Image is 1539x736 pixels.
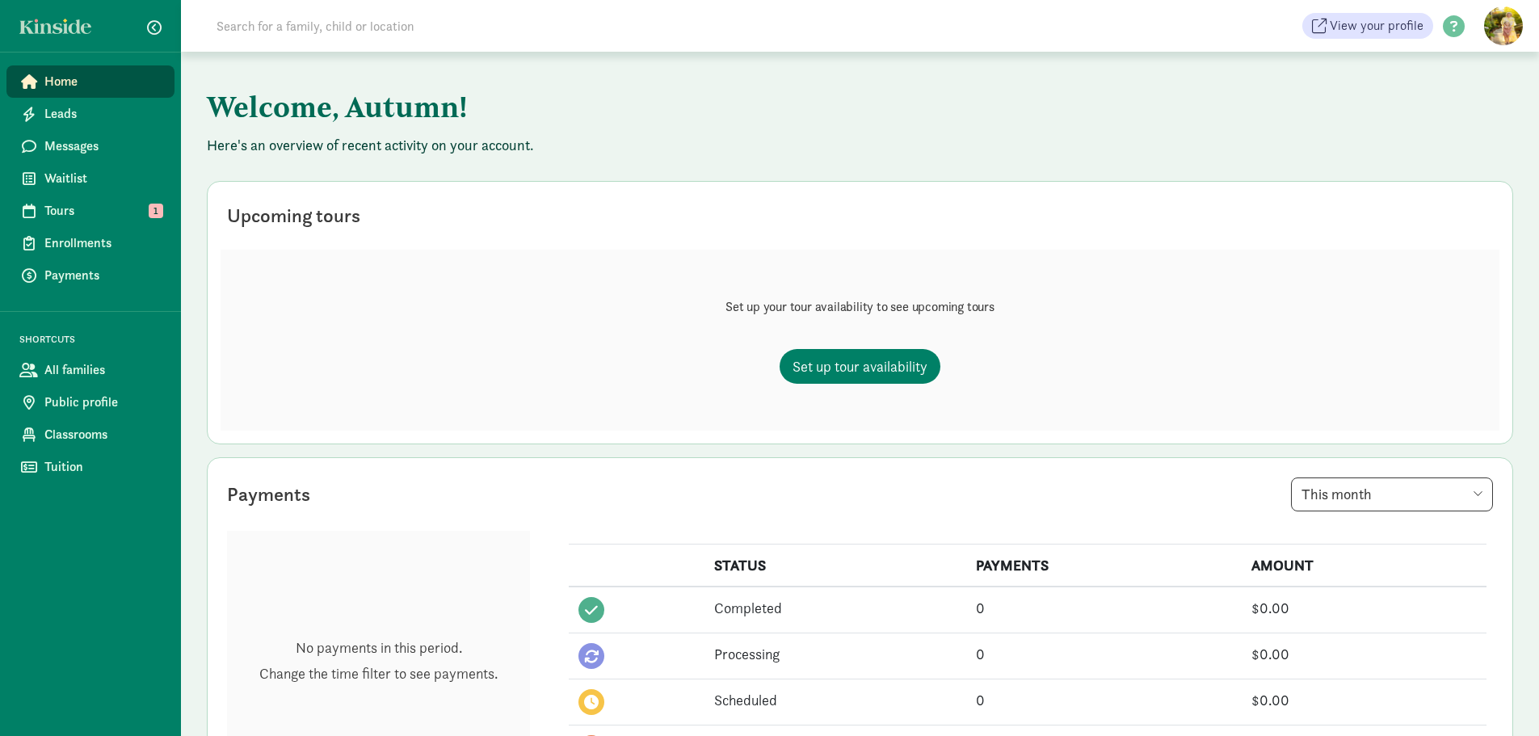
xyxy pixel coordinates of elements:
div: Processing [714,643,957,665]
div: $0.00 [1251,689,1477,711]
a: Home [6,65,175,98]
a: Messages [6,130,175,162]
span: All families [44,360,162,380]
input: Search for a family, child or location [207,10,660,42]
span: Messages [44,137,162,156]
p: Here's an overview of recent activity on your account. [207,136,1513,155]
span: View your profile [1330,16,1423,36]
div: Payments [227,480,310,509]
a: Set up tour availability [780,349,940,384]
div: Scheduled [714,689,957,711]
th: AMOUNT [1242,545,1486,587]
a: All families [6,354,175,386]
span: Public profile [44,393,162,412]
div: Completed [714,597,957,619]
span: Waitlist [44,169,162,188]
span: Enrollments [44,233,162,253]
div: $0.00 [1251,643,1477,665]
span: Tours [44,201,162,221]
span: Payments [44,266,162,285]
div: Upcoming tours [227,201,360,230]
th: STATUS [704,545,966,587]
a: Waitlist [6,162,175,195]
span: 1 [149,204,163,218]
div: $0.00 [1251,597,1477,619]
p: No payments in this period. [259,638,498,658]
th: PAYMENTS [966,545,1243,587]
div: 0 [976,643,1233,665]
span: Home [44,72,162,91]
a: Tours 1 [6,195,175,227]
a: Classrooms [6,418,175,451]
a: View your profile [1302,13,1433,39]
a: Leads [6,98,175,130]
a: Public profile [6,386,175,418]
div: 0 [976,689,1233,711]
span: Leads [44,104,162,124]
p: Change the time filter to see payments. [259,664,498,683]
span: Set up tour availability [793,355,927,377]
span: Classrooms [44,425,162,444]
div: 0 [976,597,1233,619]
a: Payments [6,259,175,292]
a: Enrollments [6,227,175,259]
span: Tuition [44,457,162,477]
p: Set up your tour availability to see upcoming tours [725,297,994,317]
a: Tuition [6,451,175,483]
h1: Welcome, Autumn! [207,78,1007,136]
